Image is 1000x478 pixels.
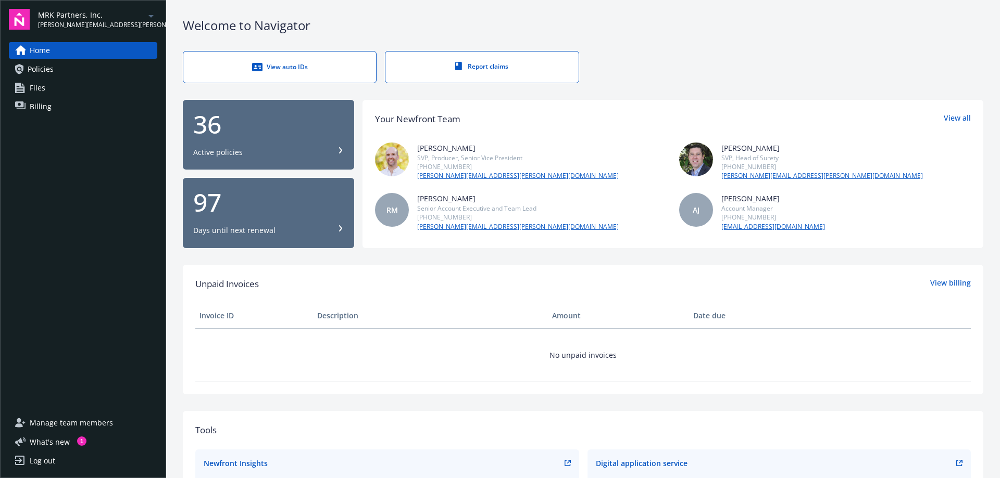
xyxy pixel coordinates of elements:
div: View auto IDs [204,62,355,72]
span: Home [30,42,50,59]
a: [PERSON_NAME][EMAIL_ADDRESS][PERSON_NAME][DOMAIN_NAME] [721,171,923,180]
span: AJ [693,204,699,215]
a: View billing [930,277,971,291]
div: [PHONE_NUMBER] [721,213,825,222]
a: Billing [9,98,157,115]
div: 1 [77,436,86,446]
span: Unpaid Invoices [195,277,259,291]
div: SVP, Head of Surety [721,153,923,162]
div: [PERSON_NAME] [417,143,619,153]
button: MRK Partners, Inc.[PERSON_NAME][EMAIL_ADDRESS][PERSON_NAME][DOMAIN_NAME]arrowDropDown [38,9,157,30]
div: [PERSON_NAME] [721,143,923,153]
a: Manage team members [9,415,157,431]
div: Tools [195,423,971,437]
a: Home [9,42,157,59]
div: [PHONE_NUMBER] [417,213,619,222]
a: [EMAIL_ADDRESS][DOMAIN_NAME] [721,222,825,231]
a: View all [944,112,971,126]
a: View auto IDs [183,51,377,83]
div: Digital application service [596,458,687,469]
img: photo [679,143,713,176]
td: No unpaid invoices [195,328,971,381]
span: What ' s new [30,436,70,447]
th: Invoice ID [195,303,313,328]
div: [PERSON_NAME] [721,193,825,204]
a: arrowDropDown [145,9,157,22]
div: [PHONE_NUMBER] [721,162,923,171]
img: navigator-logo.svg [9,9,30,30]
button: 36Active policies [183,100,354,170]
th: Description [313,303,548,328]
span: Files [30,80,45,96]
button: 97Days until next renewal [183,178,354,248]
th: Amount [548,303,689,328]
a: Policies [9,61,157,77]
div: Your Newfront Team [375,112,460,126]
div: 36 [193,112,344,137]
span: Policies [28,61,54,77]
div: Welcome to Navigator [183,17,983,34]
div: SVP, Producer, Senior Vice President [417,153,619,162]
div: Log out [30,453,55,469]
span: Billing [30,98,52,115]
div: [PHONE_NUMBER] [417,162,619,171]
div: 97 [193,190,344,215]
a: Files [9,80,157,96]
button: What's new1 [9,436,86,447]
div: Newfront Insights [204,458,268,469]
div: [PERSON_NAME] [417,193,619,204]
img: photo [375,143,409,176]
div: Account Manager [721,204,825,213]
div: Report claims [406,62,557,71]
span: Manage team members [30,415,113,431]
div: Active policies [193,147,243,158]
a: [PERSON_NAME][EMAIL_ADDRESS][PERSON_NAME][DOMAIN_NAME] [417,171,619,180]
a: [PERSON_NAME][EMAIL_ADDRESS][PERSON_NAME][DOMAIN_NAME] [417,222,619,231]
span: RM [386,204,398,215]
th: Date due [689,303,807,328]
div: Days until next renewal [193,225,276,236]
span: [PERSON_NAME][EMAIL_ADDRESS][PERSON_NAME][DOMAIN_NAME] [38,20,145,30]
div: Senior Account Executive and Team Lead [417,204,619,213]
a: Report claims [385,51,579,83]
span: MRK Partners, Inc. [38,9,145,20]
